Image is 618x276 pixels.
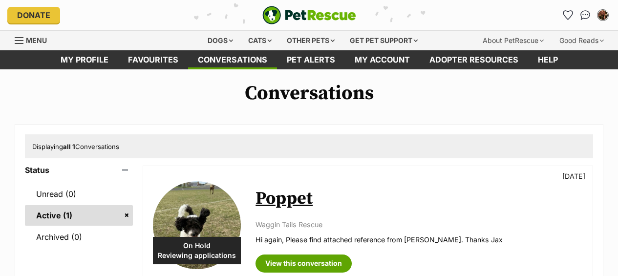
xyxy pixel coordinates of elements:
div: Dogs [201,31,240,50]
a: Active (1) [25,205,133,226]
div: About PetRescue [476,31,551,50]
a: PetRescue [262,6,356,24]
div: Good Reads [553,31,611,50]
button: My account [595,7,611,23]
div: On Hold [153,237,241,264]
a: Poppet [256,188,313,210]
div: Get pet support [343,31,425,50]
a: conversations [188,50,277,69]
a: View this conversation [256,255,352,272]
div: Other pets [280,31,341,50]
img: chat-41dd97257d64d25036548639549fe6c8038ab92f7586957e7f3b1b290dea8141.svg [580,10,591,20]
a: My account [345,50,420,69]
a: Adopter resources [420,50,528,69]
strong: all 1 [63,143,75,150]
img: Jacquelyn Cullen profile pic [598,10,608,20]
a: Menu [15,31,54,48]
a: Favourites [560,7,575,23]
header: Status [25,166,133,174]
a: Pet alerts [277,50,345,69]
a: Unread (0) [25,184,133,204]
a: Help [528,50,568,69]
a: My profile [51,50,118,69]
img: Poppet [153,181,241,269]
img: logo-e224e6f780fb5917bec1dbf3a21bbac754714ae5b6737aabdf751b685950b380.svg [262,6,356,24]
div: Cats [241,31,278,50]
ul: Account quick links [560,7,611,23]
span: Menu [26,36,47,44]
a: Favourites [118,50,188,69]
span: Reviewing applications [153,251,241,260]
a: Conversations [577,7,593,23]
p: Hi again, Please find attached reference from [PERSON_NAME]. Thanks Jax [256,234,583,245]
a: Archived (0) [25,227,133,247]
p: Waggin Tails Rescue [256,219,583,230]
a: Donate [7,7,60,23]
span: Displaying Conversations [32,143,119,150]
p: [DATE] [562,171,585,181]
